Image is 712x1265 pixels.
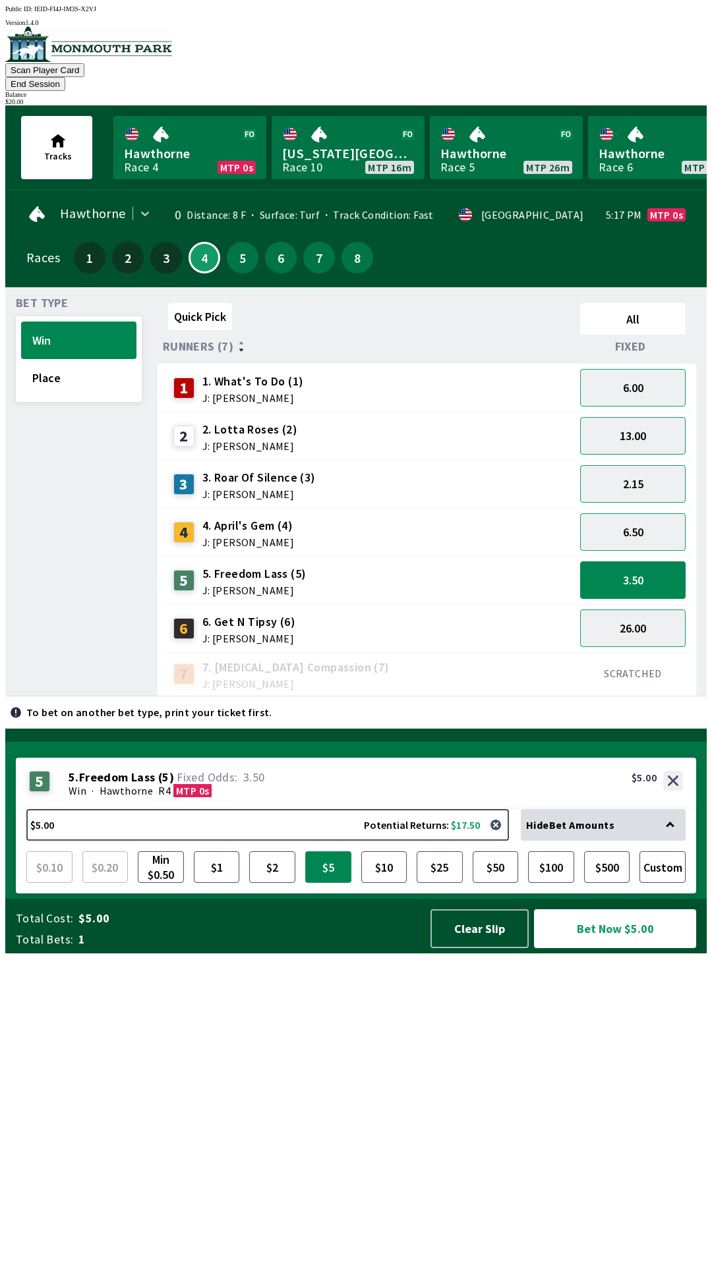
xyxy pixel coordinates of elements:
[193,254,216,261] span: 4
[44,150,72,162] span: Tracks
[580,667,686,680] div: SCRATCHED
[5,5,707,13] div: Public ID:
[5,26,172,62] img: venue logo
[623,573,643,588] span: 3.50
[5,63,84,77] button: Scan Player Card
[29,771,50,792] div: 5
[202,565,307,582] span: 5. Freedom Lass (5)
[16,932,73,947] span: Total Bets:
[69,771,79,784] span: 5 .
[163,341,233,352] span: Runners (7)
[587,855,627,880] span: $500
[78,911,418,926] span: $5.00
[176,784,209,797] span: MTP 0s
[632,771,657,784] div: $5.00
[26,252,60,263] div: Races
[442,921,517,936] span: Clear Slip
[580,303,686,335] button: All
[481,210,584,220] div: [GEOGRAPHIC_DATA]
[584,851,630,883] button: $500
[430,116,583,179] a: HawthorneRace 5MTP 26m
[5,91,707,98] div: Balance
[580,561,686,599] button: 3.50
[173,618,194,639] div: 6
[21,116,92,179] button: Tracks
[430,909,529,948] button: Clear Slip
[580,513,686,551] button: 6.50
[189,242,220,273] button: 4
[174,309,226,324] span: Quick Pick
[526,818,614,831] span: Hide Bet Amounts
[202,441,297,451] span: J: [PERSON_NAME]
[32,370,125,385] span: Place
[282,162,323,173] div: Race 10
[615,341,646,352] span: Fixed
[252,855,292,880] span: $2
[202,585,307,596] span: J: [PERSON_NAME]
[599,162,633,173] div: Race 6
[440,145,572,162] span: Hawthorne
[268,253,293,262] span: 6
[124,145,256,162] span: Hawthorne
[158,771,174,784] span: ( 5 )
[79,771,156,784] span: Freedom Lass
[138,851,184,883] button: Min $0.50
[154,253,179,262] span: 3
[168,303,232,330] button: Quick Pick
[202,517,294,534] span: 4. April's Gem (4)
[202,421,297,438] span: 2. Lotta Roses (2)
[173,570,194,591] div: 5
[417,851,463,883] button: $25
[5,77,65,91] button: End Session
[580,369,686,407] button: 6.00
[78,932,418,947] span: 1
[194,851,240,883] button: $1
[320,208,434,221] span: Track Condition: Fast
[202,633,295,644] span: J: [PERSON_NAME]
[643,855,682,880] span: Custom
[113,116,266,179] a: HawthorneRace 4MTP 0s
[202,489,316,499] span: J: [PERSON_NAME]
[173,426,194,447] div: 2
[265,242,297,273] button: 6
[305,851,351,883] button: $5
[60,208,126,219] span: Hawthorne
[163,340,575,353] div: Runners (7)
[440,162,475,173] div: Race 5
[112,242,144,273] button: 2
[282,145,414,162] span: [US_STATE][GEOGRAPHIC_DATA]
[623,524,643,540] span: 6.50
[77,253,102,262] span: 1
[272,116,425,179] a: [US_STATE][GEOGRAPHIC_DATA]Race 10MTP 16m
[307,253,332,262] span: 7
[5,19,707,26] div: Version 1.4.0
[21,322,136,359] button: Win
[368,162,411,173] span: MTP 16m
[34,5,96,13] span: IEID-FI4J-IM3S-X2VJ
[545,920,685,937] span: Bet Now $5.00
[92,784,94,797] span: ·
[74,242,105,273] button: 1
[173,522,194,543] div: 4
[26,809,509,841] button: $5.00Potential Returns: $17.50
[150,242,182,273] button: 3
[580,465,686,503] button: 2.15
[246,208,320,221] span: Surface: Turf
[202,469,316,486] span: 3. Roar Of Silence (3)
[141,855,181,880] span: Min $0.50
[606,210,642,220] span: 5:17 PM
[345,253,370,262] span: 8
[575,340,691,353] div: Fixed
[173,378,194,399] div: 1
[303,242,335,273] button: 7
[623,476,643,492] span: 2.15
[361,851,407,883] button: $10
[639,851,686,883] button: Custom
[16,911,73,926] span: Total Cost:
[580,417,686,455] button: 13.00
[5,98,707,105] div: $ 20.00
[173,474,194,495] div: 3
[21,359,136,397] button: Place
[202,393,304,403] span: J: [PERSON_NAME]
[586,312,680,327] span: All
